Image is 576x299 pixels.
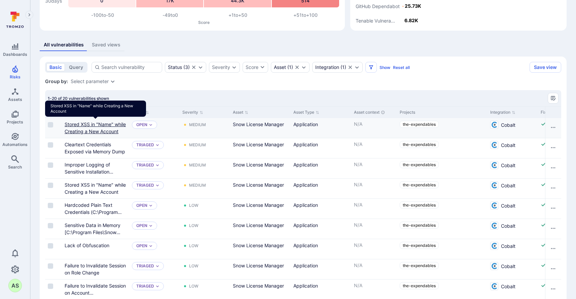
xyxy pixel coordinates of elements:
[488,239,538,259] div: Cell for Integration
[136,142,154,148] p: Triaged
[180,118,230,138] div: Cell for Severity
[62,199,129,219] div: Cell for Vulnerability
[354,201,394,208] p: N/A
[291,138,351,158] div: Cell for Asset Type
[400,121,439,128] a: the-expendables
[501,222,515,229] span: Cobalt
[231,65,237,70] button: Expand dropdown
[545,199,561,219] div: Cell for
[291,118,351,138] div: Cell for Asset Type
[233,283,284,289] a: Snow License Manager
[65,121,126,134] a: Stored XSS in "Name" while Creating a New Account
[65,263,126,275] a: Failure to Invalidate Session on Role Change
[400,201,439,209] a: the-expendables
[548,203,559,214] button: Row actions menu
[488,199,538,219] div: Cell for Integration
[548,183,559,193] button: Row actions menu
[155,183,159,187] button: Expand dropdown
[65,142,125,154] a: Cleartext Credentials Exposed via Memory Dump
[48,243,53,249] span: Select row
[149,224,153,228] button: Expand dropdown
[488,219,538,239] div: Cell for Integration
[110,79,115,84] button: Expand dropdown
[351,179,397,198] div: Cell for Asset context
[233,182,284,188] a: Snow License Manager
[380,65,390,70] button: Show
[180,219,230,239] div: Cell for Severity
[230,199,291,219] div: Cell for Asset
[168,65,190,70] div: ( 3 )
[230,158,291,178] div: Cell for Asset
[354,282,394,289] p: N/A
[191,65,196,70] button: Clear selection
[354,109,394,115] div: Asset context
[233,162,284,167] a: Snow License Manager
[180,259,230,279] div: Cell for Severity
[45,101,146,117] div: Stored XSS in "Name" while Creating a New Account
[488,158,538,178] div: Cell for Integration
[10,74,21,79] span: Risks
[293,201,349,209] div: Application
[274,65,293,70] div: ( 1 )
[400,109,485,115] div: Projects
[404,17,418,23] text: 6.82K
[291,158,351,178] div: Cell for Asset Type
[149,203,153,208] button: Expand dropdown
[65,162,113,182] a: Improper Logging of Sensitive Installation Parameters
[400,161,439,168] a: the-expendables
[155,264,159,268] button: Expand dropdown
[315,65,346,70] button: Integration(1)
[182,110,203,115] button: Sort by Severity
[136,223,147,228] button: Open
[189,243,199,249] div: Low
[62,259,129,279] div: Cell for Vulnerability
[403,182,436,187] span: the-expendables
[548,93,559,104] button: Manage columns
[301,65,307,70] button: Expand dropdown
[180,199,230,219] div: Cell for Severity
[149,123,153,127] button: Expand dropdown
[403,243,436,248] span: the-expendables
[71,79,115,84] div: grouping parameters
[315,65,339,70] div: Integration
[46,63,65,71] button: basic
[354,161,394,168] p: N/A
[351,118,397,138] div: Cell for Asset context
[45,118,62,138] div: Cell for selection
[45,78,68,85] span: Group by:
[397,199,488,219] div: Cell for Projects
[403,162,436,167] span: the-expendables
[2,142,28,147] span: Automations
[136,243,147,249] button: Open
[155,143,159,147] button: Expand dropdown
[136,122,147,127] button: Open
[168,65,182,70] div: Status
[189,162,206,168] div: Medium
[230,179,291,198] div: Cell for Asset
[189,284,199,289] div: Low
[538,259,568,279] div: Cell for Fix available
[530,62,561,73] button: Save view
[71,79,109,84] button: Select parameter
[48,162,53,168] span: Select row
[354,242,394,249] p: N/A
[189,183,206,188] div: Medium
[291,199,351,219] div: Cell for Asset Type
[400,282,439,289] a: the-expendables
[243,62,268,73] button: Score
[545,239,561,259] div: Cell for
[548,122,559,133] button: Row actions menu
[45,179,62,198] div: Cell for selection
[293,282,349,289] div: Application
[92,41,120,48] div: Saved views
[136,183,154,188] button: Triaged
[354,181,394,188] p: N/A
[354,222,394,228] p: N/A
[212,65,230,70] button: Severity
[8,279,22,292] button: AS
[8,279,22,292] div: Abhinav Singh
[45,199,62,219] div: Cell for selection
[62,118,129,138] div: Cell for Vulnerability
[403,122,436,127] span: the-expendables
